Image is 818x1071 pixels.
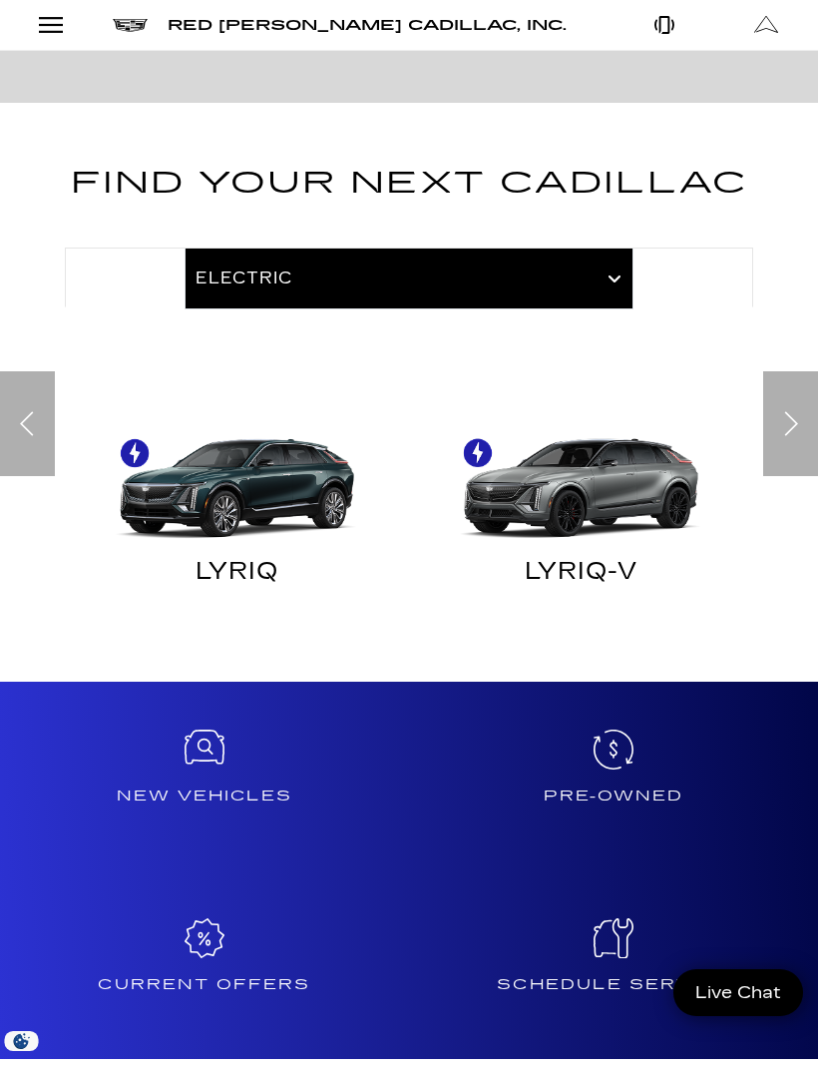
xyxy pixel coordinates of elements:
[763,371,818,476] div: Next slide
[419,385,743,548] img: LYRIQ-V
[113,11,148,39] a: Cadillac logo
[168,11,567,40] a: Red [PERSON_NAME] Cadillac, Inc.
[65,159,753,233] h2: Find Your Next Cadillac
[8,974,401,995] h4: Current Offers
[673,969,803,1016] a: Live Chat
[417,974,810,995] h4: Schedule Service
[409,385,753,604] a: LYRIQ-V LYRIQ-V
[409,870,818,1059] a: Schedule Service
[417,786,810,806] h4: Pre-Owned
[80,563,394,589] div: LYRIQ
[409,682,818,870] a: Pre-Owned
[685,981,791,1004] span: Live Chat
[75,385,399,548] img: LYRIQ
[65,385,409,604] a: LYRIQ LYRIQ
[424,563,738,589] div: LYRIQ-V
[168,17,567,34] span: Red [PERSON_NAME] Cadillac, Inc.
[8,786,401,806] h4: New Vehicles
[113,19,148,32] img: Cadillac logo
